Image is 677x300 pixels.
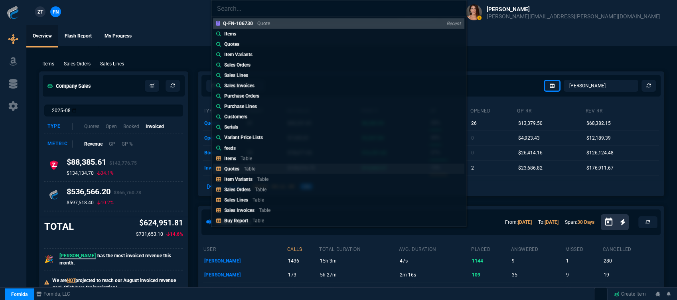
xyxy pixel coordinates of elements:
a: msbcCompanyName [34,290,73,298]
p: Sales Orders [224,61,251,69]
p: Quotes [224,166,239,172]
p: Items [224,156,236,161]
p: Recent [447,20,461,27]
p: Item Variants [224,176,253,182]
p: Table [257,176,268,182]
p: Variant Price Lists [224,134,263,141]
p: Sales Lines [224,197,248,203]
p: Purchase Orders [224,93,259,100]
p: feeds [224,144,236,152]
p: Quote [257,21,270,26]
input: Search... [211,0,466,16]
p: Quotes [224,41,239,48]
p: Purchase Lines [224,103,257,110]
p: Table [259,207,270,213]
p: Table [244,166,255,172]
p: Items [224,30,236,37]
a: Create Item [611,288,649,300]
p: Table [241,156,252,161]
p: Item Variants [224,51,253,58]
p: Serials [224,124,238,131]
p: Table [253,218,264,223]
p: Q-FN-106730 [223,21,253,26]
p: Sales Orders [224,187,251,192]
p: Table [253,197,264,203]
p: Table [255,187,266,192]
p: Buy Report [224,218,248,223]
p: Sales Lines [224,72,248,79]
p: Sales Invoices [224,82,255,89]
p: Customers [224,113,247,120]
p: Sales Invoices [224,207,255,213]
